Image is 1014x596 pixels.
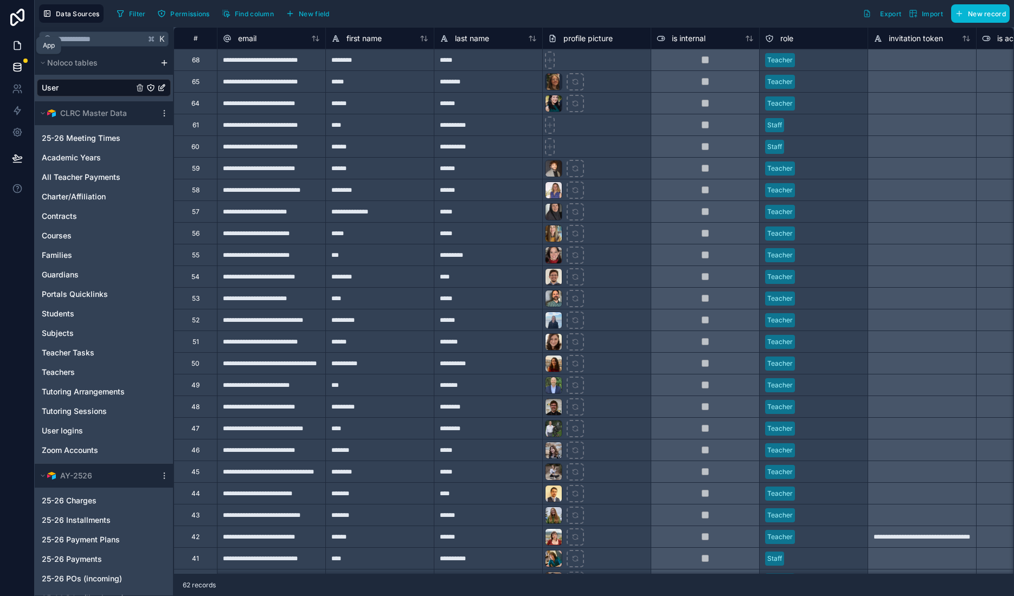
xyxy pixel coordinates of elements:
[42,289,108,300] span: Portals Quicklinks
[47,109,56,118] img: Airtable Logo
[767,554,782,563] div: Staff
[42,495,97,506] span: 25-26 Charges
[112,5,150,22] button: Filter
[951,4,1010,23] button: New record
[42,172,120,183] span: All Teacher Payments
[191,273,200,281] div: 54
[191,403,200,411] div: 48
[35,51,173,595] div: scrollable content
[767,99,793,108] div: Teacher
[922,10,943,18] span: Import
[767,315,793,325] div: Teacher
[43,41,55,50] div: App
[767,55,793,65] div: Teacher
[37,511,171,529] div: 25-26 Installments
[238,33,256,44] span: email
[192,121,199,129] div: 61
[968,10,1006,18] span: New record
[37,570,171,587] div: 25-26 POs (incoming)
[42,347,94,358] span: Teacher Tasks
[158,35,166,43] span: K
[192,208,200,216] div: 57
[563,33,613,44] span: profile picture
[37,468,156,483] button: Airtable LogoAY-2526
[767,229,793,238] div: Teacher
[947,4,1010,23] a: New record
[889,33,943,44] span: invitation token
[42,308,74,319] span: Students
[767,250,793,260] div: Teacher
[42,515,111,526] span: 25-26 Installments
[880,10,901,18] span: Export
[767,467,793,477] div: Teacher
[37,305,171,322] div: Students
[42,82,59,93] span: User
[37,364,171,381] div: Teachers
[153,5,217,22] a: Permissions
[767,120,782,130] div: Staff
[37,188,171,205] div: Charter/Affiliation
[60,470,92,481] span: AY-2526
[767,77,793,87] div: Teacher
[37,266,171,283] div: Guardians
[191,468,200,476] div: 45
[767,510,793,520] div: Teacher
[192,186,200,195] div: 58
[192,316,200,325] div: 52
[42,211,77,222] span: Contracts
[42,230,72,241] span: Courses
[767,142,782,152] div: Staff
[47,471,56,480] img: Airtable Logo
[42,386,125,397] span: Tutoring Arrangements
[767,359,793,368] div: Teacher
[235,10,274,18] span: Find column
[170,10,209,18] span: Permissions
[192,294,200,303] div: 53
[42,445,98,456] span: Zoom Accounts
[37,531,171,548] div: 25-26 Payment Plans
[37,208,171,225] div: Contracts
[37,325,171,342] div: Subjects
[37,149,171,166] div: Academic Years
[60,108,127,119] span: CLRC Master Data
[191,511,200,520] div: 43
[42,425,83,436] span: User logins
[42,367,75,378] span: Teachers
[37,79,171,96] div: User
[282,5,333,22] button: New field
[42,554,102,565] span: 25-26 Payments
[767,402,793,412] div: Teacher
[767,380,793,390] div: Teacher
[672,33,705,44] span: is internal
[767,294,793,303] div: Teacher
[37,106,156,121] button: Airtable LogoCLRC Master Data
[192,554,199,563] div: 41
[192,56,200,64] div: 68
[42,406,107,417] span: Tutoring Sessions
[39,4,104,23] button: Data Sources
[37,286,171,303] div: Portals Quicklinks
[191,533,200,541] div: 42
[42,269,79,280] span: Guardians
[37,492,171,509] div: 25-26 Charges
[42,328,74,339] span: Subjects
[56,10,100,18] span: Data Sources
[859,4,905,23] button: Export
[42,152,101,163] span: Academic Years
[191,489,200,498] div: 44
[767,207,793,217] div: Teacher
[153,5,213,22] button: Permissions
[192,251,200,260] div: 55
[37,247,171,264] div: Families
[42,573,122,584] span: 25-26 POs (incoming)
[191,381,200,390] div: 49
[767,489,793,498] div: Teacher
[37,422,171,439] div: User logins
[191,142,200,151] div: 60
[129,10,146,18] span: Filter
[192,77,200,86] div: 65
[37,129,171,147] div: 25-26 Meeting Times
[191,424,200,433] div: 47
[192,338,199,346] div: 51
[767,272,793,282] div: Teacher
